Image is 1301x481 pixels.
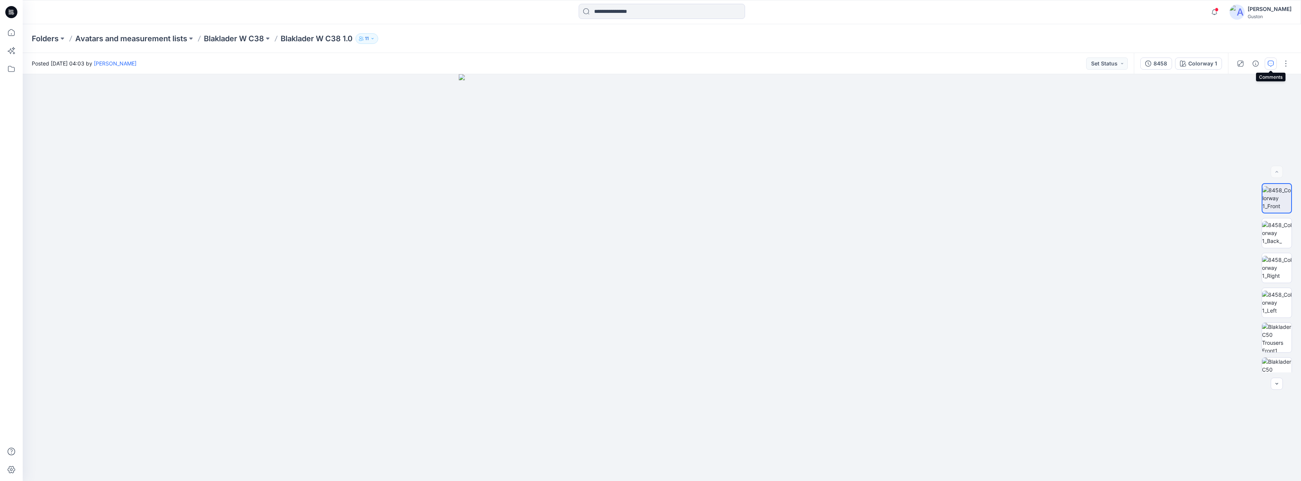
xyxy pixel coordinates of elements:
div: Guston [1248,14,1292,19]
a: Avatars and measurement lists [75,33,187,44]
a: Blaklader W C38 [204,33,264,44]
p: 11 [365,34,369,43]
span: Posted [DATE] 04:03 by [32,59,137,67]
p: Blaklader W C38 1.0 [281,33,352,44]
div: Colorway 1 [1188,59,1217,68]
div: [PERSON_NAME] [1248,5,1292,14]
img: 8458_Colorway 1_Back_ [1262,221,1292,245]
img: Blaklader C50 Trousers Back1 [1262,358,1292,387]
button: 11 [356,33,378,44]
a: Folders [32,33,59,44]
button: Colorway 1 [1175,58,1222,70]
img: eyJhbGciOiJIUzI1NiIsImtpZCI6IjAiLCJzbHQiOiJzZXMiLCJ0eXAiOiJKV1QifQ.eyJkYXRhIjp7InR5cGUiOiJzdG9yYW... [459,74,865,481]
img: 8458_Colorway 1_Right [1262,256,1292,280]
img: avatar [1230,5,1245,20]
button: Details [1250,58,1262,70]
div: 8458 [1154,59,1167,68]
button: 8458 [1140,58,1172,70]
img: Blaklader C50 Trousers Front1 [1262,323,1292,352]
a: [PERSON_NAME] [94,60,137,67]
img: 8458_Colorway 1_Left [1262,291,1292,314]
img: 8458_Colorway 1_Front [1262,186,1291,210]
